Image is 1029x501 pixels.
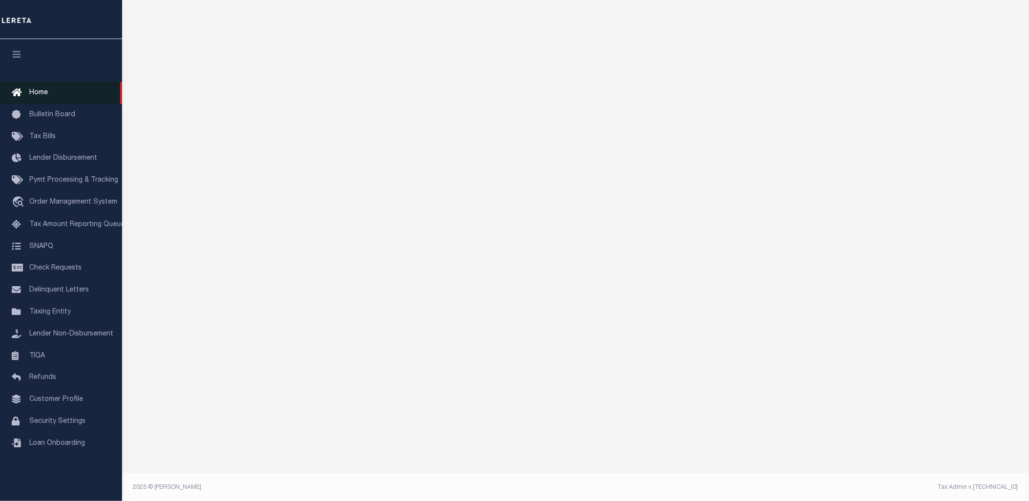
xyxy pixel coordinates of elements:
span: Order Management System [29,199,117,206]
div: 2025 © [PERSON_NAME]. [126,483,576,492]
span: Customer Profile [29,396,83,403]
span: Pymt Processing & Tracking [29,177,118,184]
span: SNAPQ [29,243,53,250]
div: Tax Admin v.[TECHNICAL_ID] [583,483,1018,492]
span: Loan Onboarding [29,440,85,447]
span: Check Requests [29,265,82,271]
span: Tax Amount Reporting Queue [29,221,125,228]
span: Delinquent Letters [29,287,89,293]
span: Refunds [29,374,56,381]
span: Home [29,89,48,96]
span: Bulletin Board [29,111,75,118]
span: TIQA [29,352,45,359]
span: Security Settings [29,418,85,425]
span: Tax Bills [29,133,56,140]
span: Lender Non-Disbursement [29,331,113,337]
i: travel_explore [12,196,27,209]
span: Lender Disbursement [29,155,97,162]
span: Taxing Entity [29,309,71,315]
